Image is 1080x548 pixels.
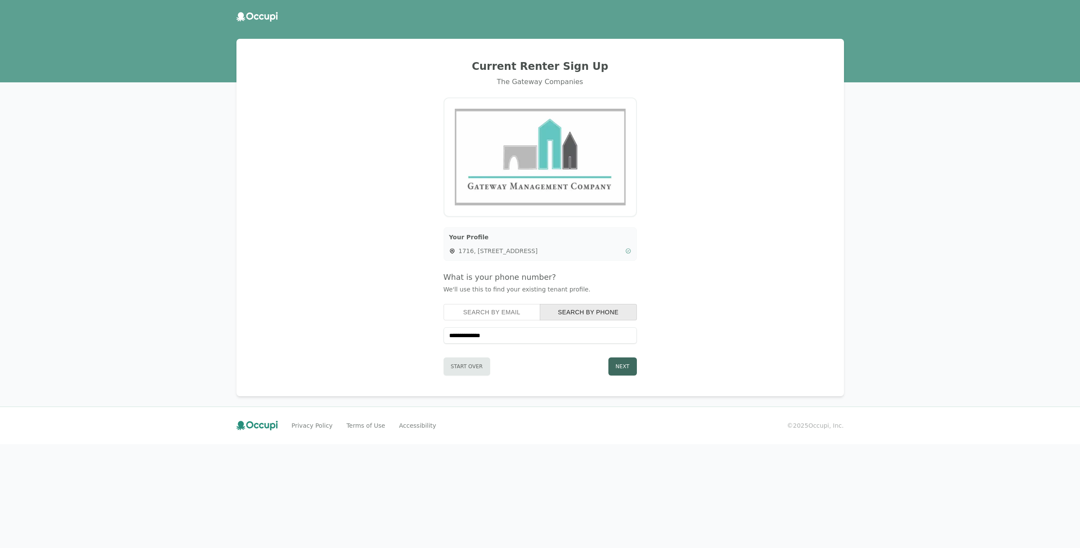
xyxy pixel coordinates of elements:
span: 1716, [STREET_ADDRESS] [459,247,622,255]
div: Search type [444,304,637,320]
h2: Current Renter Sign Up [247,59,834,73]
p: We'll use this to find your existing tenant profile. [444,285,637,294]
a: Privacy Policy [292,421,333,430]
div: The Gateway Companies [247,77,834,87]
img: Gateway Management [455,109,626,206]
h3: Your Profile [449,233,631,241]
a: Terms of Use [346,421,385,430]
button: search by phone [540,304,637,320]
a: Accessibility [399,421,436,430]
button: Next [608,357,637,376]
h4: What is your phone number? [444,271,637,283]
small: © 2025 Occupi, Inc. [787,421,844,430]
button: search by email [444,304,541,320]
button: Start Over [444,357,490,376]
